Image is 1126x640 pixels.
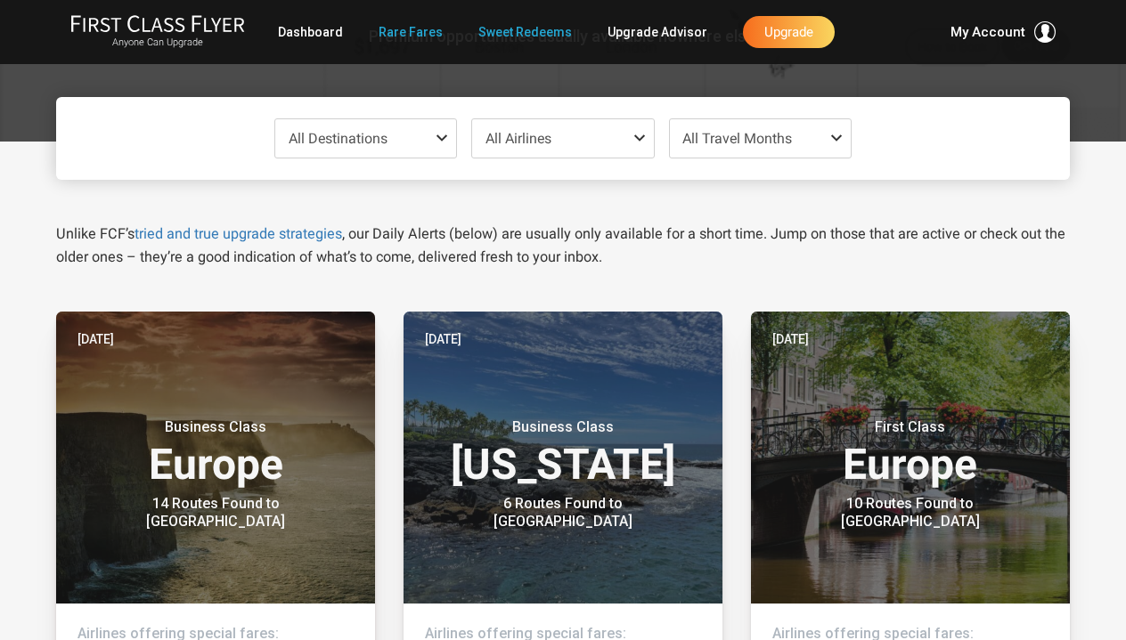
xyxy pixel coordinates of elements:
a: Rare Fares [379,16,443,48]
small: Business Class [452,418,674,436]
time: [DATE] [425,329,461,349]
small: First Class [799,418,1022,436]
div: 6 Routes Found to [GEOGRAPHIC_DATA] [452,495,674,531]
button: My Account [951,21,1056,43]
span: All Destinations [289,130,388,147]
h3: Europe [78,418,354,486]
small: Anyone Can Upgrade [70,36,245,49]
a: Upgrade [743,16,835,48]
time: [DATE] [78,329,114,349]
h3: Europe [772,418,1048,486]
img: First Class Flyer [70,14,245,33]
p: Unlike FCF’s , our Daily Alerts (below) are usually only available for a short time. Jump on thos... [56,223,1070,269]
a: Upgrade Advisor [608,16,707,48]
small: Business Class [104,418,327,436]
span: All Travel Months [682,130,792,147]
span: All Airlines [485,130,551,147]
a: tried and true upgrade strategies [135,225,342,242]
time: [DATE] [772,329,809,349]
h3: [US_STATE] [425,418,701,486]
div: 10 Routes Found to [GEOGRAPHIC_DATA] [799,495,1022,531]
a: Dashboard [278,16,343,48]
span: My Account [951,21,1025,43]
div: 14 Routes Found to [GEOGRAPHIC_DATA] [104,495,327,531]
a: First Class FlyerAnyone Can Upgrade [70,14,245,50]
a: Sweet Redeems [478,16,572,48]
